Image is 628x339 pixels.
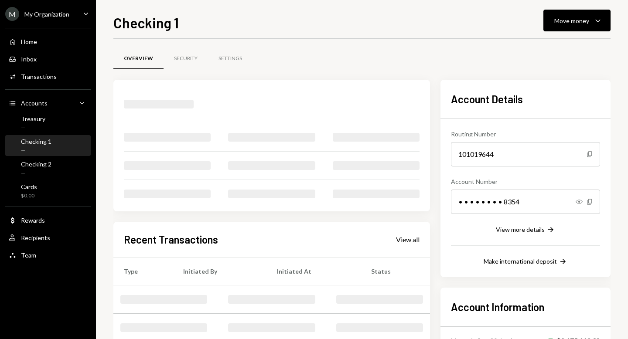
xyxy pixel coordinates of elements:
[21,234,50,241] div: Recipients
[21,99,48,107] div: Accounts
[5,34,91,49] a: Home
[266,257,361,285] th: Initiated At
[21,115,45,122] div: Treasury
[484,257,567,267] button: Make international deposit
[208,47,253,70] a: Settings
[5,247,91,263] a: Team
[5,68,91,84] a: Transactions
[21,217,45,224] div: Rewards
[21,192,37,200] div: $0.00
[5,51,91,67] a: Inbox
[218,55,242,62] div: Settings
[21,73,57,80] div: Transactions
[451,142,600,166] div: 101019644
[21,38,37,45] div: Home
[21,160,51,168] div: Checking 2
[5,7,19,21] div: M
[451,129,600,139] div: Routing Number
[496,225,555,235] button: View more details
[484,258,557,265] div: Make international deposit
[124,232,218,247] h2: Recent Transactions
[113,14,179,31] h1: Checking 1
[21,55,37,63] div: Inbox
[361,257,430,285] th: Status
[173,257,266,285] th: Initiated By
[113,47,164,70] a: Overview
[174,55,198,62] div: Security
[396,235,420,244] div: View all
[5,135,91,156] a: Checking 1—
[5,212,91,228] a: Rewards
[5,230,91,245] a: Recipients
[21,251,36,259] div: Team
[24,10,69,18] div: My Organization
[451,300,600,314] h2: Account Information
[396,234,420,244] a: View all
[5,95,91,111] a: Accounts
[21,124,45,132] div: —
[554,16,589,25] div: Move money
[113,257,173,285] th: Type
[21,138,51,145] div: Checking 1
[164,47,208,70] a: Security
[21,147,51,154] div: —
[451,190,600,214] div: • • • • • • • • 8354
[496,226,545,233] div: View more details
[21,183,37,190] div: Cards
[124,55,153,62] div: Overview
[5,158,91,179] a: Checking 2—
[451,92,600,106] h2: Account Details
[5,180,91,201] a: Cards$0.00
[543,10,611,31] button: Move money
[5,112,91,133] a: Treasury—
[451,177,600,186] div: Account Number
[21,169,51,177] div: —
